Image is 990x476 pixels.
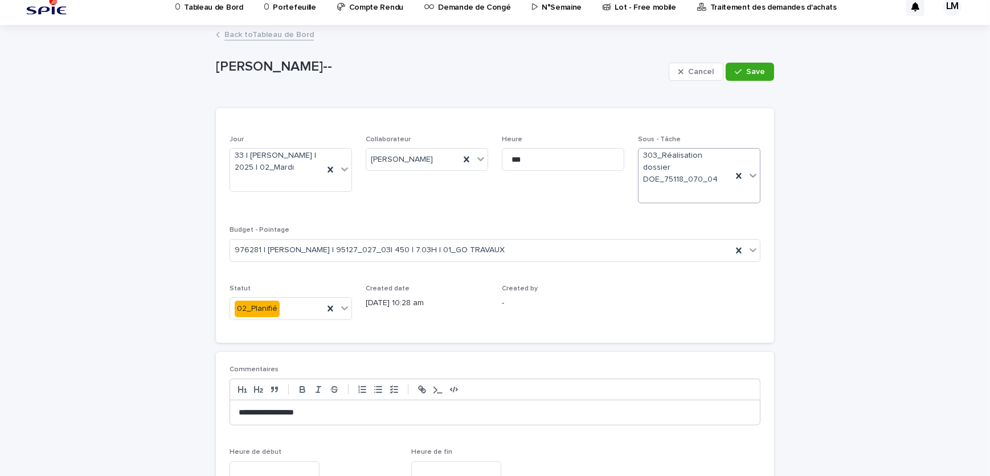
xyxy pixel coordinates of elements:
[235,244,505,256] span: 976281 | [PERSON_NAME] | 95127_027_03| 450 | 7.03H | 01_GO TRAVAUX
[502,136,522,143] span: Heure
[230,136,244,143] span: Jour
[366,285,410,292] span: Created date
[230,449,281,456] span: Heure de début
[411,449,452,456] span: Heure de fin
[230,227,289,233] span: Budget - Pointage
[371,154,433,166] span: [PERSON_NAME]
[643,150,727,185] span: 303_Réalisation dossier DOE_75118_070_04
[726,63,774,81] button: Save
[688,68,714,76] span: Cancel
[230,285,251,292] span: Statut
[669,63,723,81] button: Cancel
[502,297,624,309] p: -
[366,136,411,143] span: Collaborateur
[224,27,314,40] a: Back toTableau de Bord
[746,68,765,76] span: Save
[235,150,319,174] span: 33 | [PERSON_NAME] | 2025 | 02_Mardi
[638,136,681,143] span: Sous - Tâche
[502,285,538,292] span: Created by
[216,59,664,75] p: [PERSON_NAME]--
[230,366,279,373] span: Commentaires
[235,301,280,317] div: 02_Planifié
[366,297,488,309] p: [DATE] 10:28 am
